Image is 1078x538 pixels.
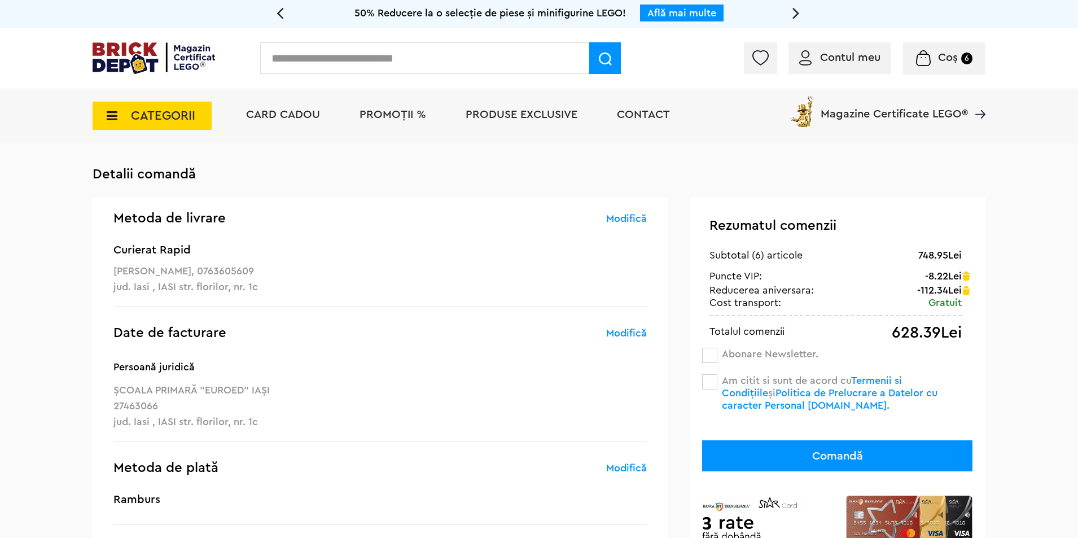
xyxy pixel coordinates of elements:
a: Magazine Certificate LEGO® [968,94,985,105]
div: Cost transport: [709,296,781,309]
small: 6 [961,53,972,64]
span: Metoda de livrare [113,212,226,225]
div: Totalul comenzii [709,325,785,338]
span: 50% Reducere la o selecție de piese și minifigurine LEGO! [354,8,626,18]
div: 748.95Lei [918,248,962,262]
a: Contact [617,109,670,120]
span: Coș [938,52,958,63]
span: Date de facturare [113,326,226,340]
b: Persoană juridică [113,359,647,375]
button: Comandă [702,440,972,471]
div: Puncte VIP: [709,270,762,282]
address: ŞCOALA PRIMARĂ "EUROED" IAŞI 27463066 jud. Iasi , IASI str. florilor, nr. 1c [113,359,647,430]
a: Politica de Prelucrare a Datelor cu caracter Personal [DOMAIN_NAME]. [722,388,937,410]
div: Reducerea aniversara: [709,285,814,296]
h5: Curierat Rapid [113,244,647,256]
label: Am citit si sunt de acord cu și [722,375,937,410]
div: -112.34Lei [917,285,962,296]
a: Card Cadou [246,109,320,120]
a: Află mai multe [647,8,716,18]
span: Contul meu [820,52,880,63]
div: Subtotal (6) articole [709,248,803,262]
span: CATEGORII [131,110,195,122]
a: Contul meu [799,52,880,63]
div: Gratuit [928,296,962,309]
address: [PERSON_NAME], 0763605609 jud. Iasi , IASI str. florilor, nr. 1c [113,263,647,295]
span: Rezumatul comenzii [709,219,836,233]
a: Modifică [606,326,647,340]
div: -8.22Lei [925,270,962,282]
a: Produse exclusive [466,109,577,120]
a: PROMOȚII % [360,109,426,120]
span: Metoda de plată [113,461,218,475]
a: Modifică [606,461,647,475]
h1: Detalii comandă [93,166,985,183]
label: Abonare Newsletter. [722,349,818,359]
h5: Ramburs [113,494,647,505]
div: 628.39Lei [892,325,962,341]
span: Magazine Certificate LEGO® [821,94,968,120]
a: Modifică [606,212,647,225]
